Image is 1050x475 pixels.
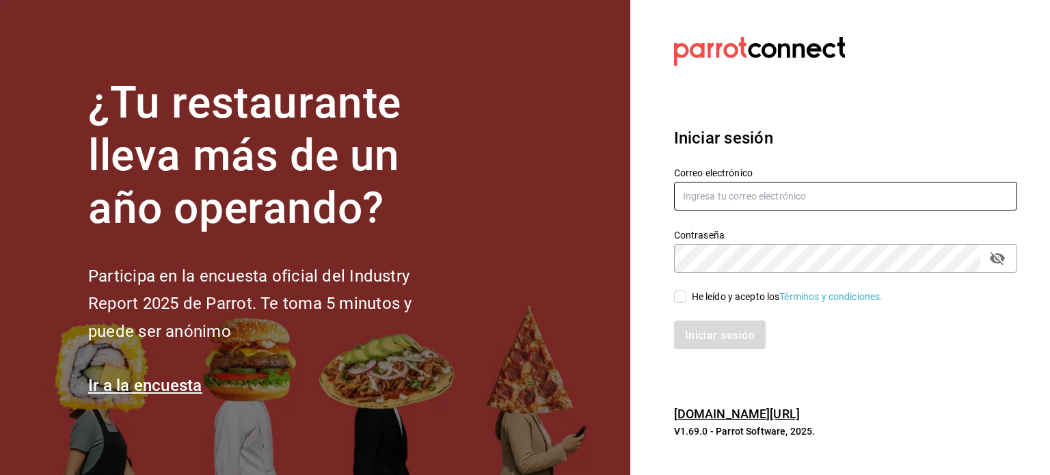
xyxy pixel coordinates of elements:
[88,77,401,234] font: ¿Tu restaurante lleva más de un año operando?
[674,407,800,421] a: [DOMAIN_NAME][URL]
[692,291,780,302] font: He leído y acepto los
[674,182,1017,211] input: Ingresa tu correo electrónico
[88,267,412,342] font: Participa en la encuesta oficial del Industry Report 2025 de Parrot. Te toma 5 minutos y puede se...
[674,167,753,178] font: Correo electrónico
[674,426,816,437] font: V1.69.0 - Parrot Software, 2025.
[674,230,725,241] font: Contraseña
[674,128,773,148] font: Iniciar sesión
[88,376,202,395] a: Ir a la encuesta
[986,247,1009,270] button: campo de contraseña
[779,291,883,302] a: Términos y condiciones.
